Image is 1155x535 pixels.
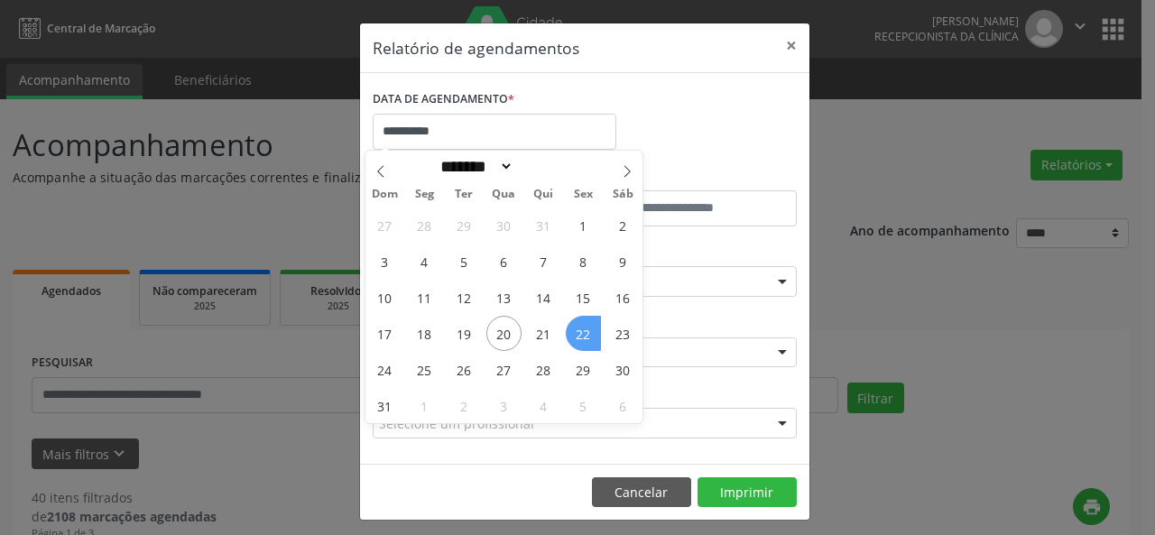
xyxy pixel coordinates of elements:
[367,388,402,423] span: Agosto 31, 2025
[592,477,691,508] button: Cancelar
[486,208,522,243] span: Julho 30, 2025
[367,316,402,351] span: Agosto 17, 2025
[523,189,563,200] span: Qui
[526,316,561,351] span: Agosto 21, 2025
[773,23,809,68] button: Close
[367,244,402,279] span: Agosto 3, 2025
[447,388,482,423] span: Setembro 2, 2025
[486,352,522,387] span: Agosto 27, 2025
[404,189,444,200] span: Seg
[526,352,561,387] span: Agosto 28, 2025
[698,477,797,508] button: Imprimir
[447,316,482,351] span: Agosto 19, 2025
[526,244,561,279] span: Agosto 7, 2025
[365,189,405,200] span: Dom
[566,316,601,351] span: Agosto 22, 2025
[566,388,601,423] span: Setembro 5, 2025
[367,208,402,243] span: Julho 27, 2025
[605,208,641,243] span: Agosto 2, 2025
[444,189,484,200] span: Ter
[486,280,522,315] span: Agosto 13, 2025
[566,352,601,387] span: Agosto 29, 2025
[407,388,442,423] span: Setembro 1, 2025
[373,86,514,114] label: DATA DE AGENDAMENTO
[486,316,522,351] span: Agosto 20, 2025
[373,36,579,60] h5: Relatório de agendamentos
[379,414,534,433] span: Selecione um profissional
[605,388,641,423] span: Setembro 6, 2025
[566,208,601,243] span: Agosto 1, 2025
[447,352,482,387] span: Agosto 26, 2025
[566,280,601,315] span: Agosto 15, 2025
[407,280,442,315] span: Agosto 11, 2025
[447,280,482,315] span: Agosto 12, 2025
[563,189,603,200] span: Sex
[566,244,601,279] span: Agosto 8, 2025
[526,280,561,315] span: Agosto 14, 2025
[589,162,797,190] label: ATÉ
[435,157,514,176] select: Month
[484,189,523,200] span: Qua
[605,280,641,315] span: Agosto 16, 2025
[605,244,641,279] span: Agosto 9, 2025
[407,352,442,387] span: Agosto 25, 2025
[447,208,482,243] span: Julho 29, 2025
[447,244,482,279] span: Agosto 5, 2025
[526,388,561,423] span: Setembro 4, 2025
[407,316,442,351] span: Agosto 18, 2025
[367,352,402,387] span: Agosto 24, 2025
[513,157,573,176] input: Year
[526,208,561,243] span: Julho 31, 2025
[603,189,642,200] span: Sáb
[605,316,641,351] span: Agosto 23, 2025
[367,280,402,315] span: Agosto 10, 2025
[407,244,442,279] span: Agosto 4, 2025
[486,388,522,423] span: Setembro 3, 2025
[486,244,522,279] span: Agosto 6, 2025
[407,208,442,243] span: Julho 28, 2025
[605,352,641,387] span: Agosto 30, 2025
